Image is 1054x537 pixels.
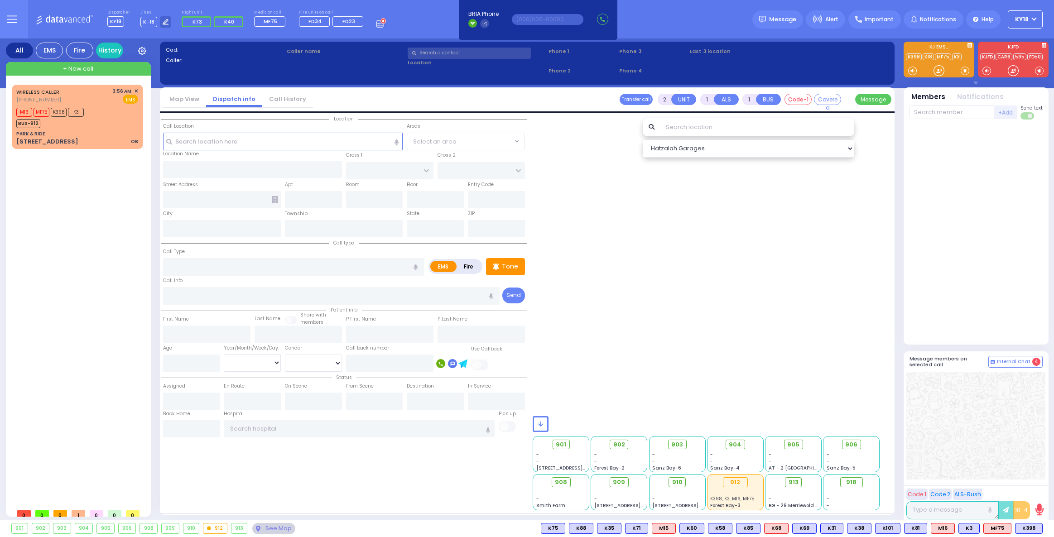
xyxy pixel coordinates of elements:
[6,43,33,58] div: All
[652,465,681,471] span: Sanz Bay-6
[619,67,687,75] span: Phone 4
[784,94,812,105] button: Code-1
[875,523,900,534] div: K101
[107,10,130,15] label: Dispatcher
[163,410,190,417] label: Back Home
[16,96,61,103] span: [PHONE_NUMBER]
[254,10,289,15] label: Medic on call
[536,458,539,465] span: -
[287,48,404,55] label: Caller name
[468,181,494,188] label: Entry Code
[875,523,900,534] div: BLS
[438,152,456,159] label: Cross 2
[846,478,857,487] span: 918
[769,465,836,471] span: AT - 2 [GEOGRAPHIC_DATA]
[569,523,593,534] div: BLS
[597,523,621,534] div: BLS
[68,108,84,117] span: K3
[512,14,583,25] input: (000)000-00000
[536,489,539,495] span: -
[736,523,760,534] div: K85
[935,53,951,60] a: MF75
[594,489,597,495] span: -
[407,210,419,217] label: State
[224,18,234,25] span: K40
[163,133,403,150] input: Search location here
[430,261,457,272] label: EMS
[827,489,876,495] div: -
[300,312,326,318] small: Share with
[660,118,854,136] input: Search location
[346,316,376,323] label: P First Name
[163,181,198,188] label: Street Address
[163,383,185,390] label: Assigned
[407,383,434,390] label: Destination
[35,510,49,517] span: 0
[769,451,771,458] span: -
[308,18,322,25] span: FD34
[982,15,994,24] span: Help
[764,523,789,534] div: K68
[224,420,494,437] input: Search hospital
[163,95,206,103] a: Map View
[502,288,525,303] button: Send
[264,18,277,25] span: MF75
[16,137,78,146] div: [STREET_ADDRESS]
[468,383,491,390] label: In Service
[108,510,121,517] span: 0
[468,10,499,18] span: BRIA Phone
[710,458,713,465] span: -
[729,440,741,449] span: 904
[613,478,625,487] span: 909
[456,261,481,272] label: Fire
[769,15,796,24] span: Message
[978,45,1049,51] label: KJFD
[163,277,183,284] label: Call Info
[12,523,28,533] div: 901
[855,94,891,105] button: Message
[166,46,284,54] label: Cad:
[36,43,63,58] div: EMS
[652,495,655,502] span: -
[991,360,995,364] img: comment-alt.png
[652,502,738,509] span: [STREET_ADDRESS][PERSON_NAME]
[723,477,748,487] div: 912
[536,502,565,509] span: Smith Farm
[619,48,687,55] span: Phone 3
[710,502,741,509] span: Forest Bay-3
[997,359,1030,365] span: Internal Chat
[75,523,93,533] div: 904
[569,523,593,534] div: K88
[471,345,502,353] label: Use Callback
[736,523,760,534] div: BLS
[203,523,227,533] div: 912
[326,307,362,313] span: Patient info
[708,523,732,534] div: K58
[1013,53,1026,60] a: 595
[342,18,355,25] span: FD23
[625,523,648,534] div: K71
[17,510,31,517] span: 0
[671,440,683,449] span: 903
[34,108,49,117] span: MF75
[652,489,655,495] span: -
[764,523,789,534] div: ALS
[988,356,1043,368] button: Internal Chat 4
[36,14,96,25] img: Logo
[594,502,680,509] span: [STREET_ADDRESS][PERSON_NAME]
[63,64,93,73] span: + New call
[131,138,138,145] div: OB
[252,523,295,534] div: See map
[792,523,817,534] div: K69
[906,53,922,60] a: K398
[904,523,927,534] div: BLS
[97,523,114,533] div: 905
[162,523,179,533] div: 909
[224,345,281,352] div: Year/Month/Week/Day
[502,262,518,271] p: Tone
[499,410,516,417] label: Pick up
[594,451,597,458] span: -
[679,523,704,534] div: BLS
[672,478,683,487] span: 910
[163,123,194,130] label: Call Location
